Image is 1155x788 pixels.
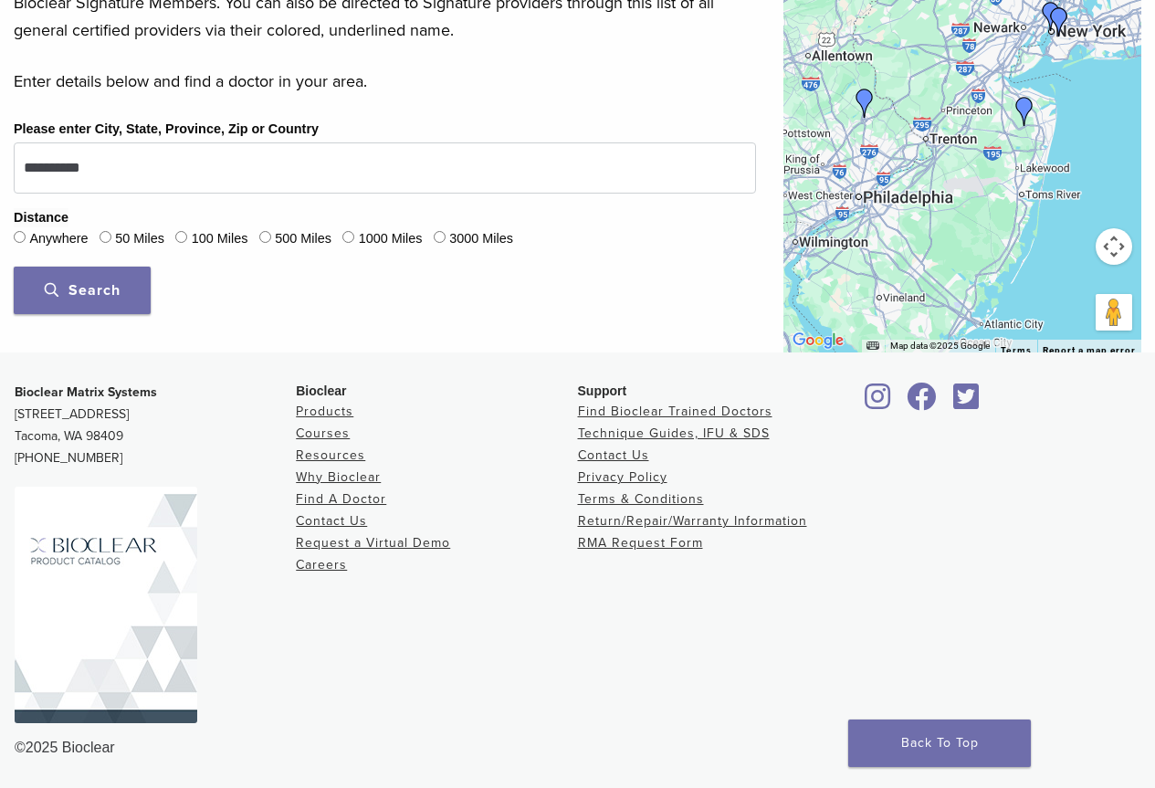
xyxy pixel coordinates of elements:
a: Find Bioclear Trained Doctors [578,404,772,419]
button: Keyboard shortcuts [866,340,879,352]
a: Return/Repair/Warranty Information [578,513,807,529]
label: Anywhere [29,229,88,249]
span: Search [45,281,121,299]
a: Request a Virtual Demo [296,535,450,551]
div: Dr. Neethi Dalvi [1036,2,1066,31]
strong: Bioclear Matrix Systems [15,384,157,400]
a: Courses [296,426,350,441]
a: Find A Doctor [296,491,386,507]
a: Bioclear [947,394,985,412]
a: Report a map error [1043,345,1136,355]
label: 1000 Miles [359,229,423,249]
div: Dr. Robert Scarazzo [850,89,879,118]
p: [STREET_ADDRESS] Tacoma, WA 98409 [PHONE_NUMBER] [15,382,296,469]
a: Careers [296,557,347,573]
div: ©2025 Bioclear [15,737,1140,759]
legend: Distance [14,208,68,228]
label: 100 Miles [192,229,248,249]
span: Bioclear [296,383,346,398]
label: 500 Miles [275,229,331,249]
button: Search [14,267,151,314]
div: Dr. Bahram Hamidi [1045,7,1074,37]
a: Bioclear [859,394,898,412]
img: Bioclear [15,487,197,723]
button: Drag Pegman onto the map to open Street View [1096,294,1132,331]
a: Open this area in Google Maps (opens a new window) [788,329,848,352]
a: Contact Us [578,447,649,463]
a: Technique Guides, IFU & SDS [578,426,770,441]
a: Resources [296,447,365,463]
label: Please enter City, State, Province, Zip or Country [14,120,319,140]
div: Dr. Dilini Peiris [1010,97,1039,126]
a: Terms (opens in new tab) [1001,345,1032,356]
a: Bioclear [901,394,943,412]
a: Why Bioclear [296,469,381,485]
button: Map camera controls [1096,228,1132,265]
a: Contact Us [296,513,367,529]
a: RMA Request Form [578,535,703,551]
a: Products [296,404,353,419]
label: 50 Miles [115,229,164,249]
span: Map data ©2025 Google [890,341,990,351]
a: Back To Top [848,720,1031,767]
label: 3000 Miles [449,229,513,249]
a: Privacy Policy [578,469,667,485]
img: Google [788,329,848,352]
p: Enter details below and find a doctor in your area. [14,68,756,95]
span: Support [578,383,627,398]
a: Terms & Conditions [578,491,704,507]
